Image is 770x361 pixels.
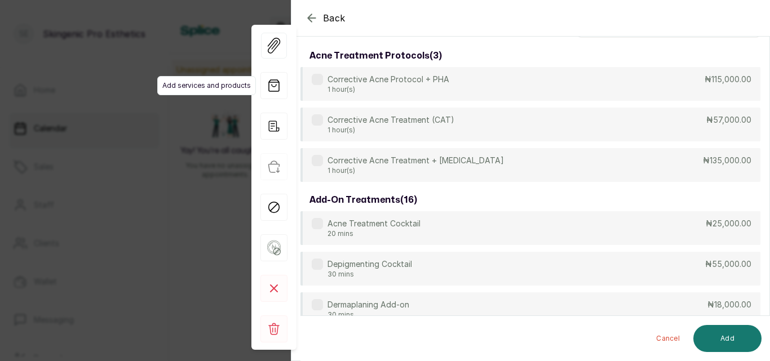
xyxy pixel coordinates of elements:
[706,218,751,229] p: ₦25,000.00
[328,310,409,319] p: 30 mins
[328,218,421,229] p: Acne Treatment Cocktail
[328,259,412,270] p: Depigmenting Cocktail
[323,11,346,25] span: Back
[328,114,454,126] p: Corrective Acne Treatment (CAT)
[328,74,449,85] p: Corrective Acne Protocol + PHA
[328,166,504,175] p: 1 hour(s)
[305,11,346,25] button: Back
[328,299,409,310] p: Dermaplaning Add-on
[707,299,751,310] p: ₦18,000.00
[328,270,412,279] p: 30 mins
[706,114,751,126] p: ₦57,000.00
[309,49,442,63] h3: acne treatment protocols ( 3 )
[328,155,504,166] p: Corrective Acne Treatment + [MEDICAL_DATA]
[328,85,449,94] p: 1 hour(s)
[328,126,454,135] p: 1 hour(s)
[705,259,751,270] p: ₦55,000.00
[693,325,762,352] button: Add
[703,155,751,166] p: ₦135,000.00
[328,229,421,238] p: 20 mins
[157,76,256,95] span: Add services and products
[309,193,417,207] h3: add-on treatments ( 16 )
[647,325,689,352] button: Cancel
[705,74,751,85] p: ₦115,000.00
